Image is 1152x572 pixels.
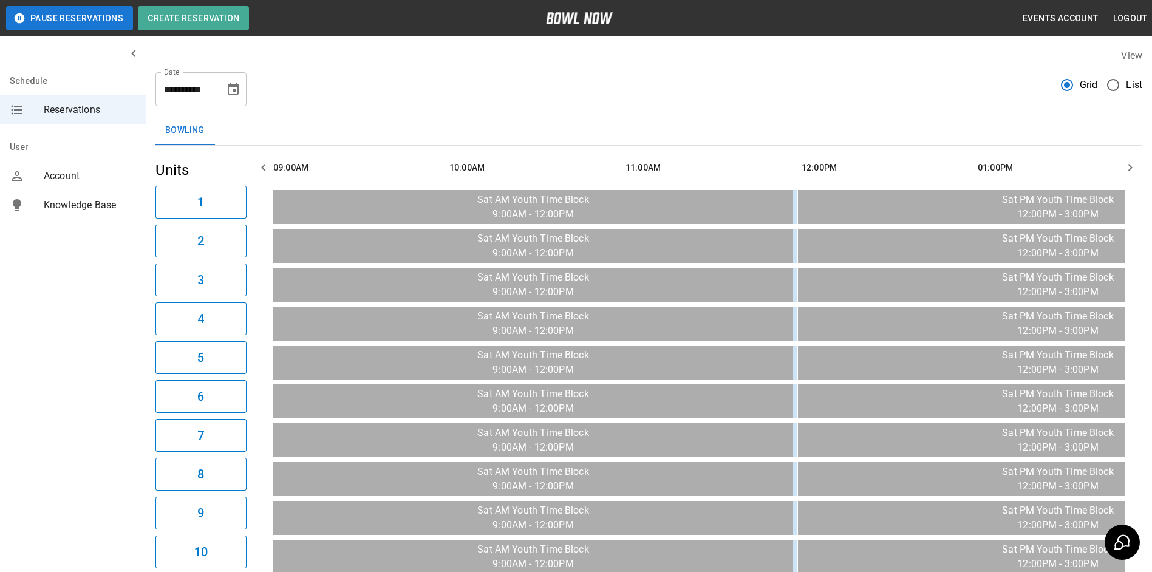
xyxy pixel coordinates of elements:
h6: 8 [197,465,204,484]
h6: 4 [197,309,204,329]
h5: Units [155,160,247,180]
th: 10:00AM [449,151,621,185]
button: Events Account [1018,7,1103,30]
h6: 6 [197,387,204,406]
button: Logout [1108,7,1152,30]
h6: 10 [194,542,208,562]
div: inventory tabs [155,116,1142,145]
button: Bowling [155,116,214,145]
span: Reservations [44,103,136,117]
label: View [1121,50,1142,61]
button: 6 [155,380,247,413]
button: Pause Reservations [6,6,133,30]
h6: 9 [197,503,204,523]
th: 12:00PM [802,151,973,185]
button: 1 [155,186,247,219]
h6: 3 [197,270,204,290]
img: logo [546,12,613,24]
button: Choose date, selected date is Sep 13, 2025 [221,77,245,101]
button: 4 [155,302,247,335]
button: 8 [155,458,247,491]
button: 10 [155,536,247,568]
button: 9 [155,497,247,529]
th: 11:00AM [625,151,797,185]
span: Account [44,169,136,183]
button: 2 [155,225,247,257]
span: Knowledge Base [44,198,136,213]
span: Grid [1080,78,1098,92]
h6: 1 [197,192,204,212]
h6: 7 [197,426,204,445]
button: 7 [155,419,247,452]
button: 3 [155,264,247,296]
th: 09:00AM [273,151,445,185]
button: 5 [155,341,247,374]
button: Create Reservation [138,6,249,30]
h6: 2 [197,231,204,251]
span: List [1126,78,1142,92]
h6: 5 [197,348,204,367]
